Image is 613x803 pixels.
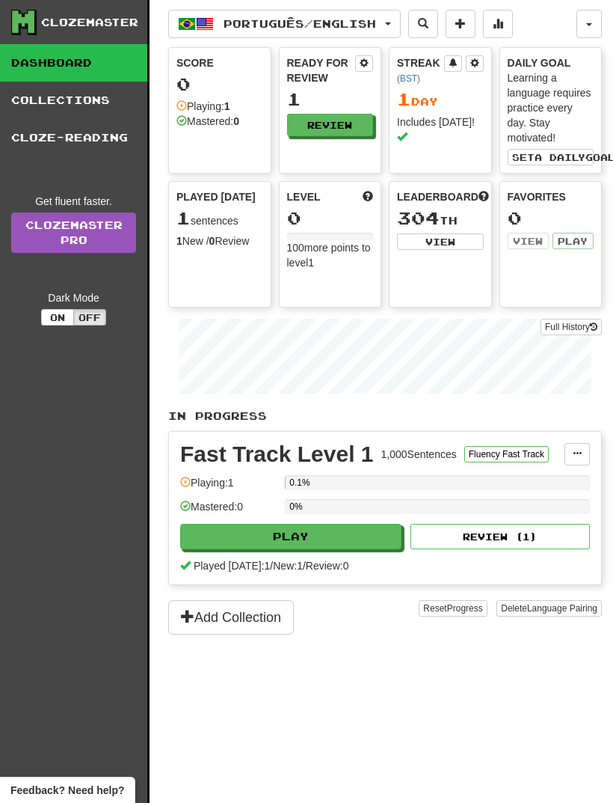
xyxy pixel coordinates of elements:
[397,88,411,109] span: 1
[194,560,270,572] span: Played [DATE]: 1
[419,600,487,617] button: ResetProgress
[287,240,374,270] div: 100 more points to level 1
[11,290,136,305] div: Dark Mode
[287,189,321,204] span: Level
[180,524,401,549] button: Play
[306,560,349,572] span: Review: 0
[10,783,124,798] span: Open feedback widget
[287,90,374,109] div: 1
[41,15,138,30] div: Clozemaster
[176,75,263,94] div: 0
[508,233,549,249] button: View
[381,447,457,462] div: 1,000 Sentences
[527,603,597,614] span: Language Pairing
[397,233,484,250] button: View
[496,600,602,617] button: DeleteLanguage Pairing
[397,73,420,84] a: (BST)
[176,233,263,248] div: New / Review
[363,189,373,204] span: Score more points to level up
[233,115,239,127] strong: 0
[540,319,602,335] button: Full History
[168,600,294,635] button: Add Collection
[397,55,444,85] div: Streak
[287,209,374,228] div: 0
[447,603,483,614] span: Progress
[303,560,306,572] span: /
[508,189,594,204] div: Favorites
[41,309,74,326] button: On
[176,189,256,204] span: Played [DATE]
[287,55,356,85] div: Ready for Review
[176,99,230,114] div: Playing:
[287,114,374,136] button: Review
[483,10,513,38] button: More stats
[535,152,585,162] span: a daily
[176,209,263,228] div: sentences
[11,213,136,253] a: ClozemasterPro
[508,55,594,70] div: Daily Goal
[552,233,594,249] button: Play
[397,90,484,109] div: Day
[446,10,475,38] button: Add sentence to collection
[176,55,263,70] div: Score
[180,499,277,524] div: Mastered: 0
[508,70,594,145] div: Learning a language requires practice every day. Stay motivated!
[464,446,549,462] button: Fluency Fast Track
[397,209,484,228] div: th
[410,524,590,549] button: Review (1)
[73,309,106,326] button: Off
[508,149,594,165] button: Seta dailygoal
[180,443,374,465] div: Fast Track Level 1
[397,207,440,228] span: 304
[209,235,215,247] strong: 0
[224,17,376,30] span: Português / English
[478,189,489,204] span: This week in points, UTC
[176,114,239,129] div: Mastered:
[508,209,594,228] div: 0
[224,100,230,112] strong: 1
[270,560,273,572] span: /
[180,475,277,500] div: Playing: 1
[11,194,136,209] div: Get fluent faster.
[168,10,401,38] button: Português/English
[176,235,182,247] strong: 1
[408,10,438,38] button: Search sentences
[176,207,191,228] span: 1
[273,560,303,572] span: New: 1
[397,115,484,144] div: Includes [DATE]!
[168,409,602,424] p: In Progress
[397,189,478,204] span: Leaderboard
